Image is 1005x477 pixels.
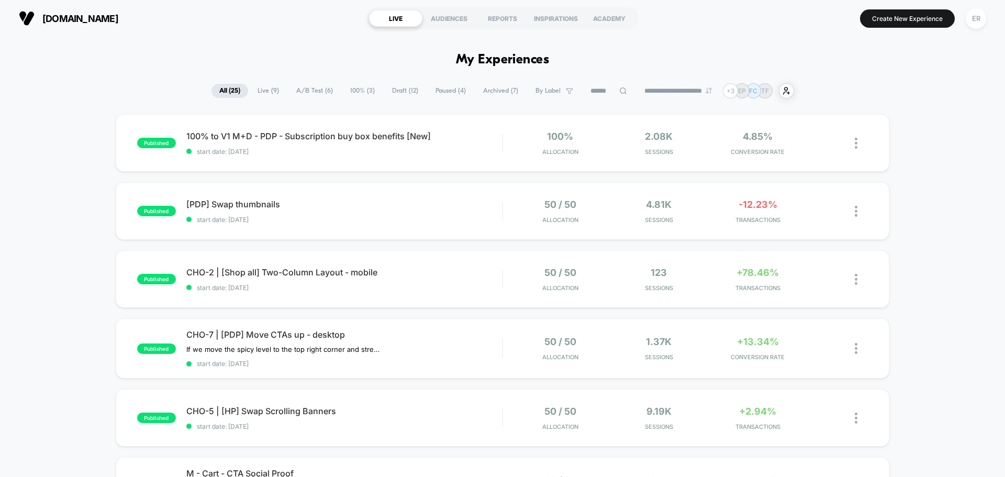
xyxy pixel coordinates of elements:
[186,199,502,209] span: [PDP] Swap thumbnails
[646,199,672,210] span: 4.81k
[860,9,955,28] button: Create New Experience
[186,360,502,368] span: start date: [DATE]
[544,336,576,347] span: 50 / 50
[855,343,857,354] img: close
[186,329,502,340] span: CHO-7 | [PDP] Move CTAs up - desktop
[749,87,757,95] p: FC
[475,84,526,98] span: Archived ( 7 )
[547,131,573,142] span: 100%
[369,10,422,27] div: LIVE
[186,284,502,292] span: start date: [DATE]
[250,84,287,98] span: Live ( 9 )
[137,413,176,423] span: published
[529,10,583,27] div: INSPIRATIONS
[645,131,673,142] span: 2.08k
[737,336,779,347] span: +13.34%
[646,336,672,347] span: 1.37k
[544,267,576,278] span: 50 / 50
[544,199,576,210] span: 50 / 50
[711,216,805,224] span: TRANSACTIONS
[422,10,476,27] div: AUDIENCES
[723,83,738,98] div: + 3
[711,148,805,156] span: CONVERSION RATE
[42,13,118,24] span: [DOMAIN_NAME]
[711,353,805,361] span: CONVERSION RATE
[288,84,341,98] span: A/B Test ( 6 )
[739,406,776,417] span: +2.94%
[711,284,805,292] span: TRANSACTIONS
[612,353,706,361] span: Sessions
[542,423,578,430] span: Allocation
[612,284,706,292] span: Sessions
[186,131,502,141] span: 100% to V1 M+D - PDP - Subscription buy box benefits [New]
[535,87,561,95] span: By Label
[542,148,578,156] span: Allocation
[342,84,383,98] span: 100% ( 3 )
[855,206,857,217] img: close
[137,206,176,216] span: published
[137,138,176,148] span: published
[612,216,706,224] span: Sessions
[706,87,712,94] img: end
[476,10,529,27] div: REPORTS
[542,353,578,361] span: Allocation
[186,148,502,156] span: start date: [DATE]
[646,406,672,417] span: 9.19k
[855,274,857,285] img: close
[211,84,248,98] span: All ( 25 )
[19,10,35,26] img: Visually logo
[855,413,857,424] img: close
[963,8,989,29] button: ER
[966,8,986,29] div: ER
[651,267,667,278] span: 123
[542,284,578,292] span: Allocation
[186,267,502,278] span: CHO-2 | [Shop all] Two-Column Layout - mobile
[137,343,176,354] span: published
[384,84,426,98] span: Draft ( 12 )
[612,423,706,430] span: Sessions
[16,10,121,27] button: [DOMAIN_NAME]
[186,345,381,353] span: If we move the spicy level to the top right corner and stretch the product description to be full...
[855,138,857,149] img: close
[736,267,779,278] span: +78.46%
[711,423,805,430] span: TRANSACTIONS
[612,148,706,156] span: Sessions
[428,84,474,98] span: Paused ( 4 )
[542,216,578,224] span: Allocation
[137,274,176,284] span: published
[456,52,550,68] h1: My Experiences
[743,131,773,142] span: 4.85%
[739,199,777,210] span: -12.23%
[583,10,636,27] div: ACADEMY
[544,406,576,417] span: 50 / 50
[186,406,502,416] span: CHO-5 | [HP] Swap Scrolling Banners
[186,216,502,224] span: start date: [DATE]
[738,87,746,95] p: EP
[186,423,502,430] span: start date: [DATE]
[761,87,769,95] p: TF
